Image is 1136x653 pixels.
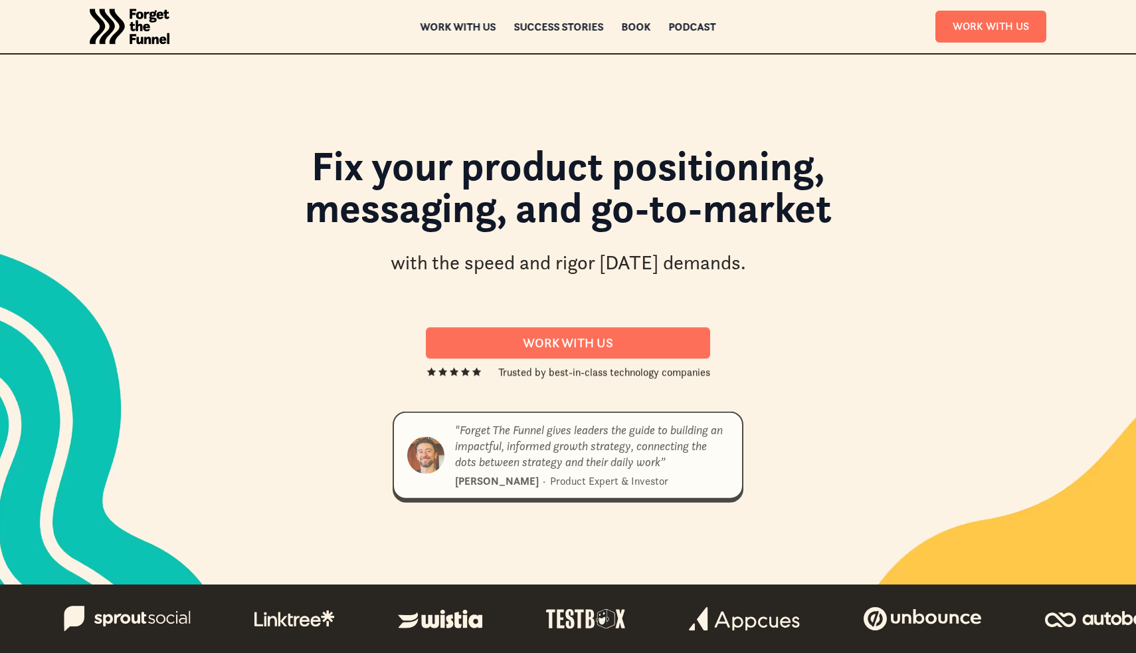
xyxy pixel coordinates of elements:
a: Work With Us [935,11,1046,42]
div: with the speed and rigor [DATE] demands. [391,249,746,277]
div: Trusted by best-in-class technology companies [498,364,710,380]
h1: Fix your product positioning, messaging, and go-to-market [209,145,927,241]
div: Product Expert & Investor [550,472,668,488]
a: Work with us [421,22,496,31]
div: Work With us [442,335,694,350]
a: Work With us [426,327,710,358]
div: [PERSON_NAME] [455,472,539,488]
a: Podcast [669,22,716,31]
a: Book [622,22,651,31]
a: Success Stories [514,22,604,31]
div: · [543,472,545,488]
div: "Forget The Funnel gives leaders the guide to building an impactful, informed growth strategy, co... [455,422,729,469]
